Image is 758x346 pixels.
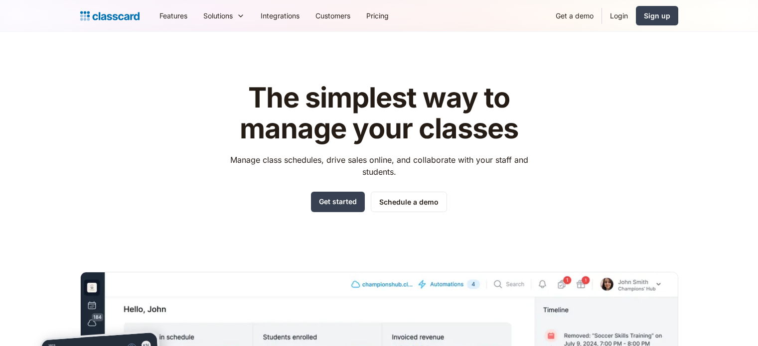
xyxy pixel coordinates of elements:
[644,10,670,21] div: Sign up
[195,4,253,27] div: Solutions
[221,83,537,144] h1: The simplest way to manage your classes
[358,4,397,27] a: Pricing
[602,4,636,27] a: Login
[311,192,365,212] a: Get started
[371,192,447,212] a: Schedule a demo
[152,4,195,27] a: Features
[253,4,307,27] a: Integrations
[548,4,602,27] a: Get a demo
[636,6,678,25] a: Sign up
[80,9,140,23] a: home
[203,10,233,21] div: Solutions
[307,4,358,27] a: Customers
[221,154,537,178] p: Manage class schedules, drive sales online, and collaborate with your staff and students.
